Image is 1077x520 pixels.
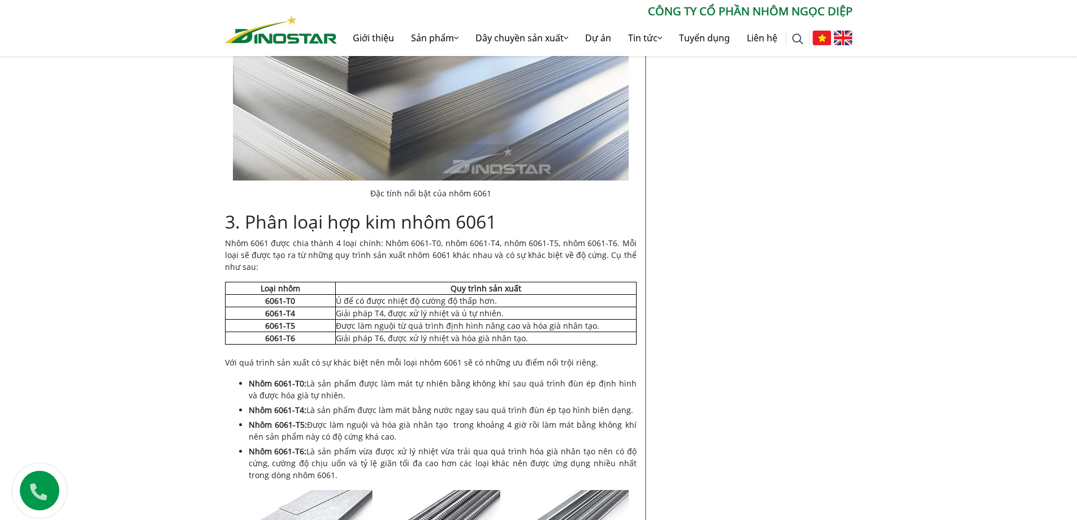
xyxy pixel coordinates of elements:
[249,446,307,457] strong: Nhôm 6061-T6:
[335,295,636,307] td: Ủ để có được nhiệt độ cường độ thấp hơn.
[265,308,295,319] strong: 6061-T4
[225,356,637,368] p: Với quá trình sản xuất có sự khác biệt nên mỗi loại nhôm 6061 sẽ có những ưu điểm nổi trội riêng.
[335,320,636,332] td: Được làm nguội từ quá trình định hình nâng cao và hóa già nhân tạo.
[344,20,403,56] a: Giới thiệu
[337,3,853,20] p: CÔNG TY CỔ PHẦN NHÔM NGỌC DIỆP
[249,419,307,430] strong: Nhôm 6061-T5:
[249,377,637,401] li: Là sản phẩm được làm mát tự nhiên bằng không khí sau quá trình đùn ép định hình và được hóa già t...
[233,187,629,199] figcaption: Đặc tính nổi bật của nhôm 6061
[834,31,853,45] img: English
[451,283,521,294] strong: Quy trình sản xuất
[335,332,636,345] td: Giải pháp T6, được xử lý nhiệt và hóa già nhân tạo.
[467,20,577,56] a: Dây chuyền sản xuất
[225,15,337,44] img: Nhôm Dinostar
[249,419,637,442] li: Được làm nguội và hóa già nhân tạo trong khoảng 4 giờ rồi làm mát bằng không khí nên sản phẩm này...
[261,283,300,294] strong: Loại nhôm
[671,20,738,56] a: Tuyển dụng
[249,445,637,481] li: Là sản phẩm vừa được xử lý nhiệt vừa trải qua quá trình hóa già nhân tạo nên có độ cứng, cường độ...
[403,20,467,56] a: Sản phẩm
[225,237,637,273] p: Nhôm 6061 được chia thành 4 loại chính: Nhôm 6061-T0, nhôm 6061-T4, nhôm 6061-T5, nhôm 6061-T6. M...
[812,31,831,45] img: Tiếng Việt
[249,404,637,416] li: Là sản phẩm được làm mát bằng nước ngay sau quá trình đùn ép tạo hình biên dạng.
[335,307,636,320] td: Giải pháp T4, được xử lý nhiệt và ủ tự nhiên.
[620,20,671,56] a: Tin tức
[738,20,786,56] a: Liên hệ
[792,33,803,45] img: search
[265,295,295,306] strong: 6061-T0
[249,405,306,415] strong: Nhôm 6061-T4:
[249,378,307,389] strong: Nhôm 6061-T0:
[225,211,637,233] h2: 3. Phân loại hợp kim nhôm 6061
[265,333,295,343] strong: 6061-T6
[265,320,295,331] strong: 6061-T5
[577,20,620,56] a: Dự án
